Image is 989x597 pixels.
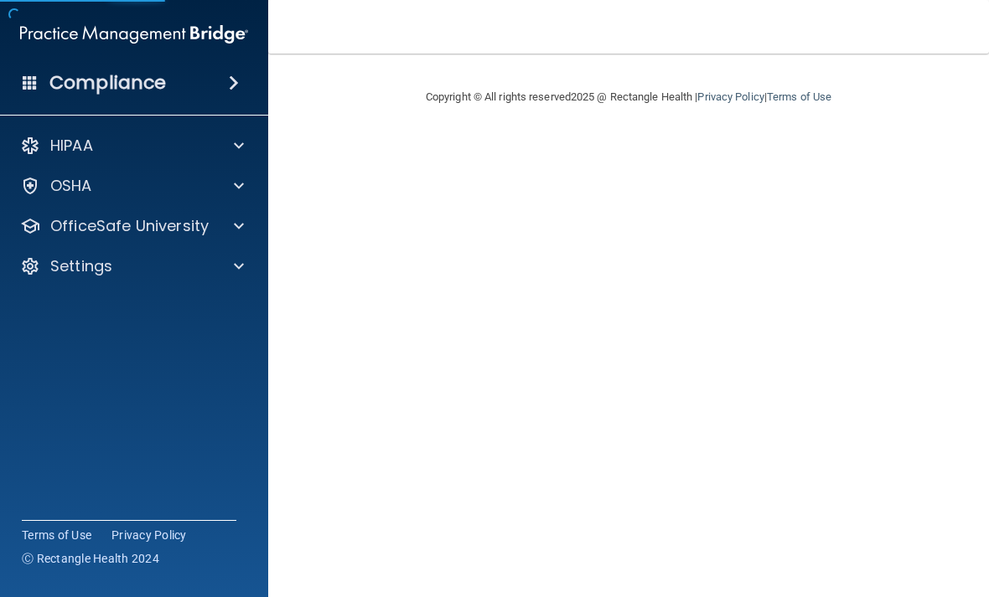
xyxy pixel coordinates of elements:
[22,527,91,543] a: Terms of Use
[323,70,935,124] div: Copyright © All rights reserved 2025 @ Rectangle Health | |
[50,216,209,236] p: OfficeSafe University
[697,90,764,103] a: Privacy Policy
[20,176,244,196] a: OSHA
[50,136,93,156] p: HIPAA
[20,18,248,51] img: PMB logo
[20,136,244,156] a: HIPAA
[20,216,244,236] a: OfficeSafe University
[111,527,187,543] a: Privacy Policy
[22,550,159,567] span: Ⓒ Rectangle Health 2024
[50,176,92,196] p: OSHA
[20,256,244,276] a: Settings
[49,71,166,95] h4: Compliance
[767,90,831,103] a: Terms of Use
[50,256,112,276] p: Settings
